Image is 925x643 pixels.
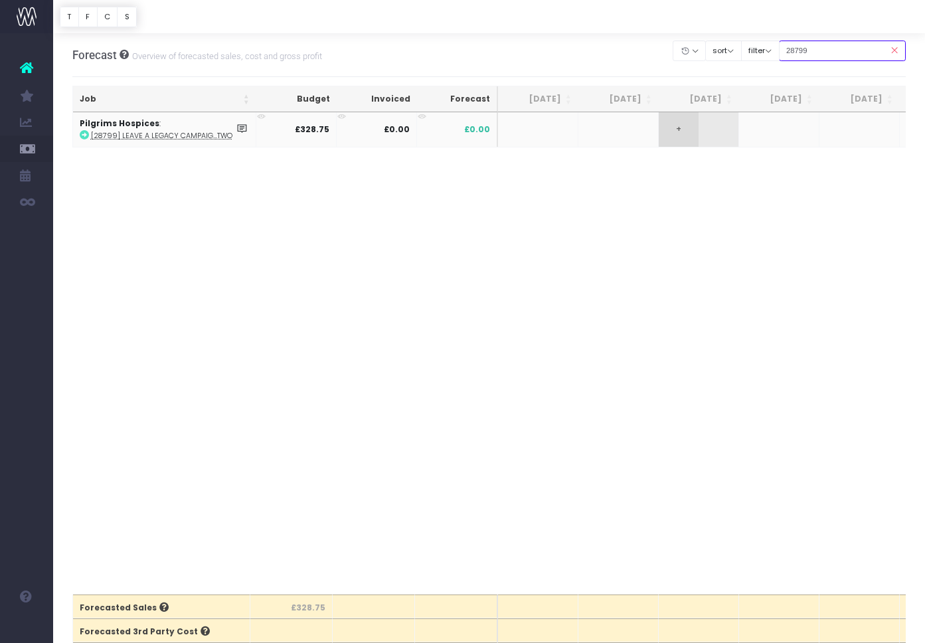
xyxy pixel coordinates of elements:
img: images/default_profile_image.png [17,616,37,636]
strong: £328.75 [295,124,329,135]
span: + [659,112,699,147]
th: Jun 25: activate to sort column ascending [498,86,578,112]
button: C [97,7,118,27]
input: Search... [779,41,906,61]
button: T [60,7,79,27]
th: Aug 25: activate to sort column ascending [659,86,739,112]
th: Budget [256,86,337,112]
button: S [117,7,137,27]
th: Jul 25: activate to sort column ascending [578,86,659,112]
span: Forecast [72,48,117,62]
th: Sep 25: activate to sort column ascending [739,86,819,112]
small: Overview of forecasted sales, cost and gross profit [129,48,322,62]
button: F [78,7,98,27]
button: sort [705,41,742,61]
th: Oct 25: activate to sort column ascending [819,86,900,112]
th: Invoiced [337,86,417,112]
th: £328.75 [250,595,333,618]
span: Forecasted Sales [80,602,169,614]
th: Forecast [417,86,498,112]
button: filter [741,41,780,61]
div: Vertical button group [60,7,137,27]
th: Forecasted 3rd Party Cost [73,618,250,642]
strong: £0.00 [384,124,410,135]
abbr: [28799] Leave a Legacy Campaign Bus Advert Artwork [91,131,241,141]
td: : [73,112,256,147]
strong: Pilgrims Hospices [80,118,159,129]
span: £0.00 [464,124,490,136]
th: Job: activate to sort column ascending [73,86,256,112]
